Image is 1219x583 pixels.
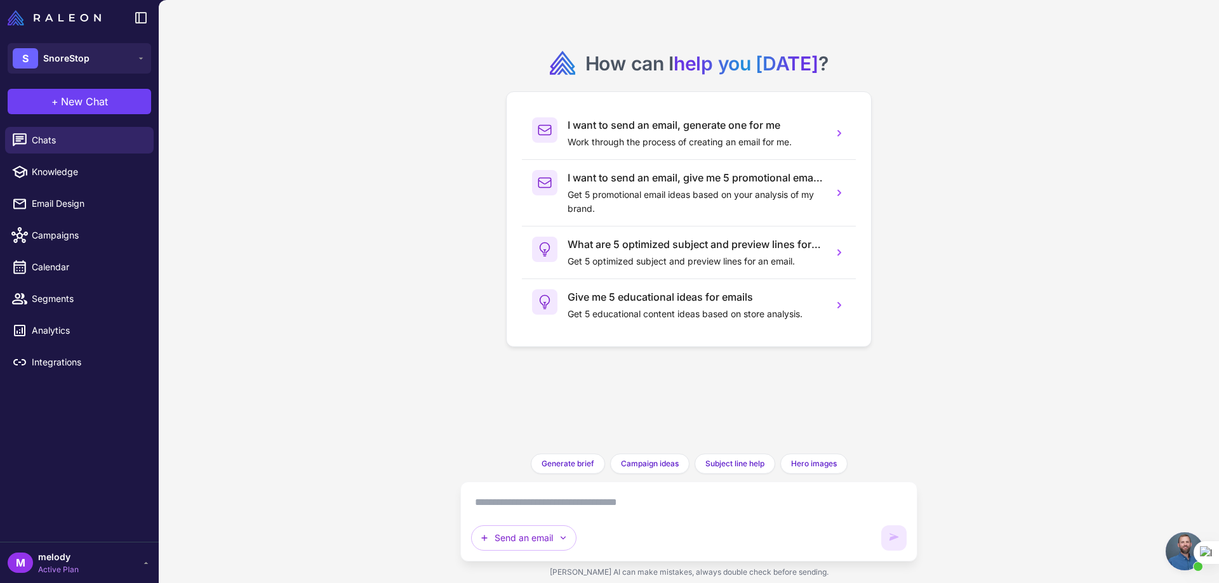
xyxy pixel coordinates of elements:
span: Active Plan [38,564,79,575]
button: +New Chat [8,89,151,114]
span: Campaign ideas [621,458,679,469]
a: Integrations [5,349,154,376]
h3: What are 5 optimized subject and preview lines for an email? [568,237,823,252]
h3: I want to send an email, generate one for me [568,117,823,133]
span: Knowledge [32,165,143,179]
button: Send an email [471,525,576,551]
span: Integrations [32,355,143,369]
span: Segments [32,292,143,306]
span: New Chat [61,94,108,109]
a: Chats [5,127,154,154]
span: Subject line help [705,458,764,469]
a: Open chat [1166,532,1204,570]
div: [PERSON_NAME] AI can make mistakes, always double check before sending. [460,561,917,583]
span: Hero images [791,458,837,469]
p: Get 5 optimized subject and preview lines for an email. [568,254,823,268]
p: Get 5 educational content ideas based on store analysis. [568,307,823,321]
h3: Give me 5 educational ideas for emails [568,289,823,305]
span: melody [38,550,79,564]
span: SnoreStop [43,51,90,65]
span: help you [DATE] [674,52,818,75]
a: Email Design [5,190,154,217]
span: + [51,94,58,109]
button: Hero images [780,454,848,474]
h2: How can I ? [585,51,829,76]
a: Analytics [5,317,154,344]
button: Subject line help [695,454,775,474]
a: Segments [5,285,154,312]
div: M [8,553,33,573]
a: Campaigns [5,222,154,249]
span: Generate brief [542,458,594,469]
img: Raleon Logo [8,10,101,25]
span: Calendar [32,260,143,274]
h3: I want to send an email, give me 5 promotional email ideas. [568,170,823,185]
span: Chats [32,133,143,147]
span: Email Design [32,197,143,211]
p: Work through the process of creating an email for me. [568,135,823,149]
a: Knowledge [5,159,154,185]
a: Calendar [5,254,154,280]
p: Get 5 promotional email ideas based on your analysis of my brand. [568,188,823,216]
button: Generate brief [531,454,605,474]
button: SSnoreStop [8,43,151,74]
div: S [13,48,38,69]
span: Analytics [32,324,143,337]
span: Campaigns [32,228,143,242]
button: Campaign ideas [610,454,689,474]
